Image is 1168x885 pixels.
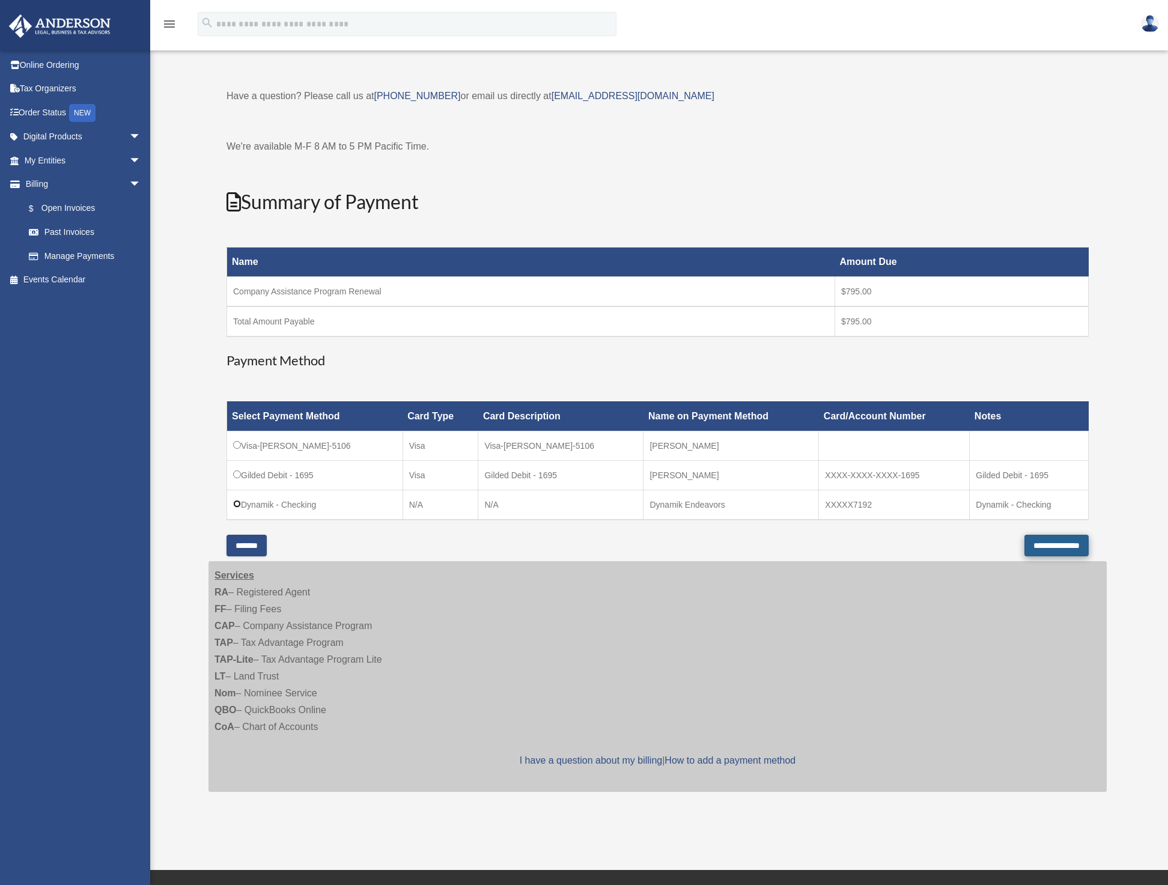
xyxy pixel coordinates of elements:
[552,91,714,101] a: [EMAIL_ADDRESS][DOMAIN_NAME]
[403,401,478,431] th: Card Type
[214,570,254,580] strong: Services
[8,172,153,196] a: Billingarrow_drop_down
[819,401,970,431] th: Card/Account Number
[35,201,41,216] span: $
[8,53,159,77] a: Online Ordering
[227,401,403,431] th: Select Payment Method
[520,755,662,765] a: I have a question about my billing
[8,268,159,292] a: Events Calendar
[129,148,153,173] span: arrow_drop_down
[478,401,643,431] th: Card Description
[214,752,1101,769] p: |
[129,125,153,150] span: arrow_drop_down
[835,277,1089,307] td: $795.00
[214,705,236,715] strong: QBO
[208,561,1107,792] div: – Registered Agent – Filing Fees – Company Assistance Program – Tax Advantage Program – Tax Advan...
[227,138,1089,155] p: We're available M-F 8 AM to 5 PM Pacific Time.
[201,16,214,29] i: search
[403,431,478,460] td: Visa
[227,189,1089,216] h2: Summary of Payment
[214,621,235,631] strong: CAP
[17,196,147,220] a: $Open Invoices
[17,244,153,268] a: Manage Payments
[478,490,643,520] td: N/A
[643,460,819,490] td: [PERSON_NAME]
[227,490,403,520] td: Dynamik - Checking
[227,351,1089,370] h3: Payment Method
[8,125,159,149] a: Digital Productsarrow_drop_down
[970,401,1089,431] th: Notes
[162,21,177,31] a: menu
[129,172,153,197] span: arrow_drop_down
[8,100,159,125] a: Order StatusNEW
[819,460,970,490] td: XXXX-XXXX-XXXX-1695
[970,460,1089,490] td: Gilded Debit - 1695
[214,722,234,732] strong: CoA
[819,490,970,520] td: XXXXX7192
[227,431,403,460] td: Visa-[PERSON_NAME]-5106
[403,490,478,520] td: N/A
[8,77,159,101] a: Tax Organizers
[970,490,1089,520] td: Dynamik - Checking
[403,460,478,490] td: Visa
[643,431,819,460] td: [PERSON_NAME]
[214,654,254,665] strong: TAP-Lite
[227,306,835,336] td: Total Amount Payable
[5,14,114,38] img: Anderson Advisors Platinum Portal
[214,604,227,614] strong: FF
[478,460,643,490] td: Gilded Debit - 1695
[227,460,403,490] td: Gilded Debit - 1695
[69,104,96,122] div: NEW
[1141,15,1159,32] img: User Pic
[227,277,835,307] td: Company Assistance Program Renewal
[374,91,460,101] a: [PHONE_NUMBER]
[17,220,153,245] a: Past Invoices
[162,17,177,31] i: menu
[214,688,236,698] strong: Nom
[214,671,225,681] strong: LT
[643,401,819,431] th: Name on Payment Method
[227,88,1089,105] p: Have a question? Please call us at or email us directly at
[214,587,228,597] strong: RA
[478,431,643,460] td: Visa-[PERSON_NAME]-5106
[8,148,159,172] a: My Entitiesarrow_drop_down
[214,637,233,648] strong: TAP
[835,306,1089,336] td: $795.00
[643,490,819,520] td: Dynamik Endeavors
[665,755,795,765] a: How to add a payment method
[835,248,1089,277] th: Amount Due
[227,248,835,277] th: Name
